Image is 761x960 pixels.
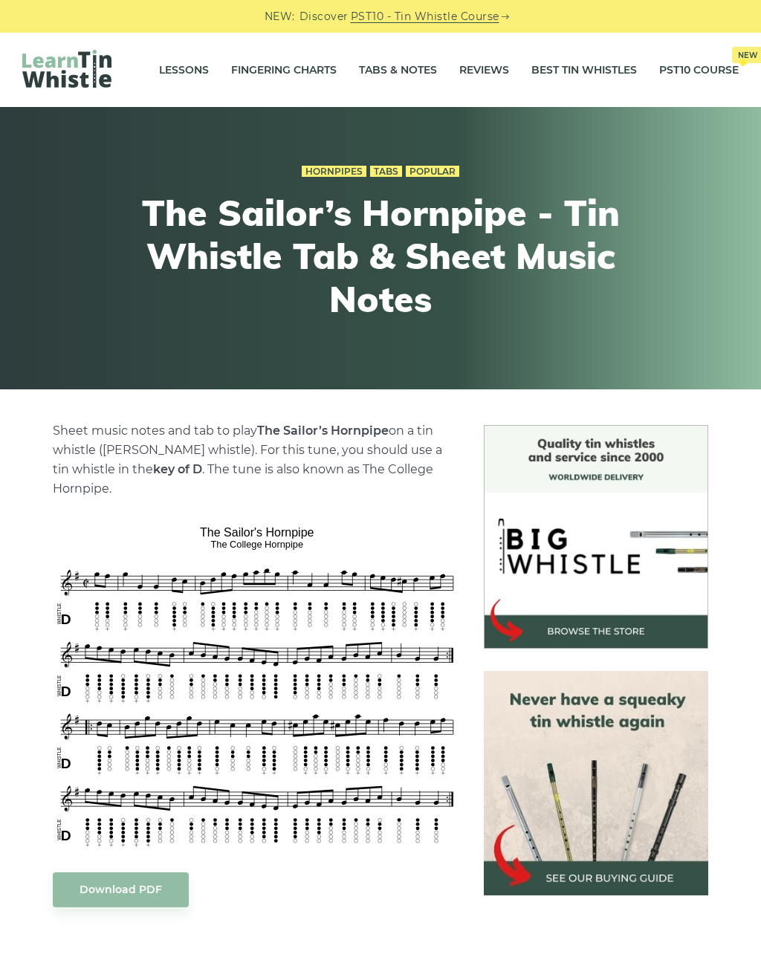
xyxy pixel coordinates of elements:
[370,166,402,178] a: Tabs
[359,51,437,88] a: Tabs & Notes
[459,51,509,88] a: Reviews
[406,166,459,178] a: Popular
[107,192,654,320] h1: The Sailor’s Hornpipe - Tin Whistle Tab & Sheet Music Notes
[153,462,202,476] strong: key of D
[159,51,209,88] a: Lessons
[659,51,739,88] a: PST10 CourseNew
[53,521,462,850] img: The Sailor's Hornpipe Tin Whistle Tabs & Sheet Music
[302,166,366,178] a: Hornpipes
[531,51,637,88] a: Best Tin Whistles
[257,424,389,438] strong: The Sailor’s Hornpipe
[22,50,111,88] img: LearnTinWhistle.com
[53,421,462,499] p: Sheet music notes and tab to play on a tin whistle ([PERSON_NAME] whistle). For this tune, you sh...
[484,671,707,895] img: tin whistle buying guide
[231,51,337,88] a: Fingering Charts
[484,425,707,649] img: BigWhistle Tin Whistle Store
[53,872,189,907] a: Download PDF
